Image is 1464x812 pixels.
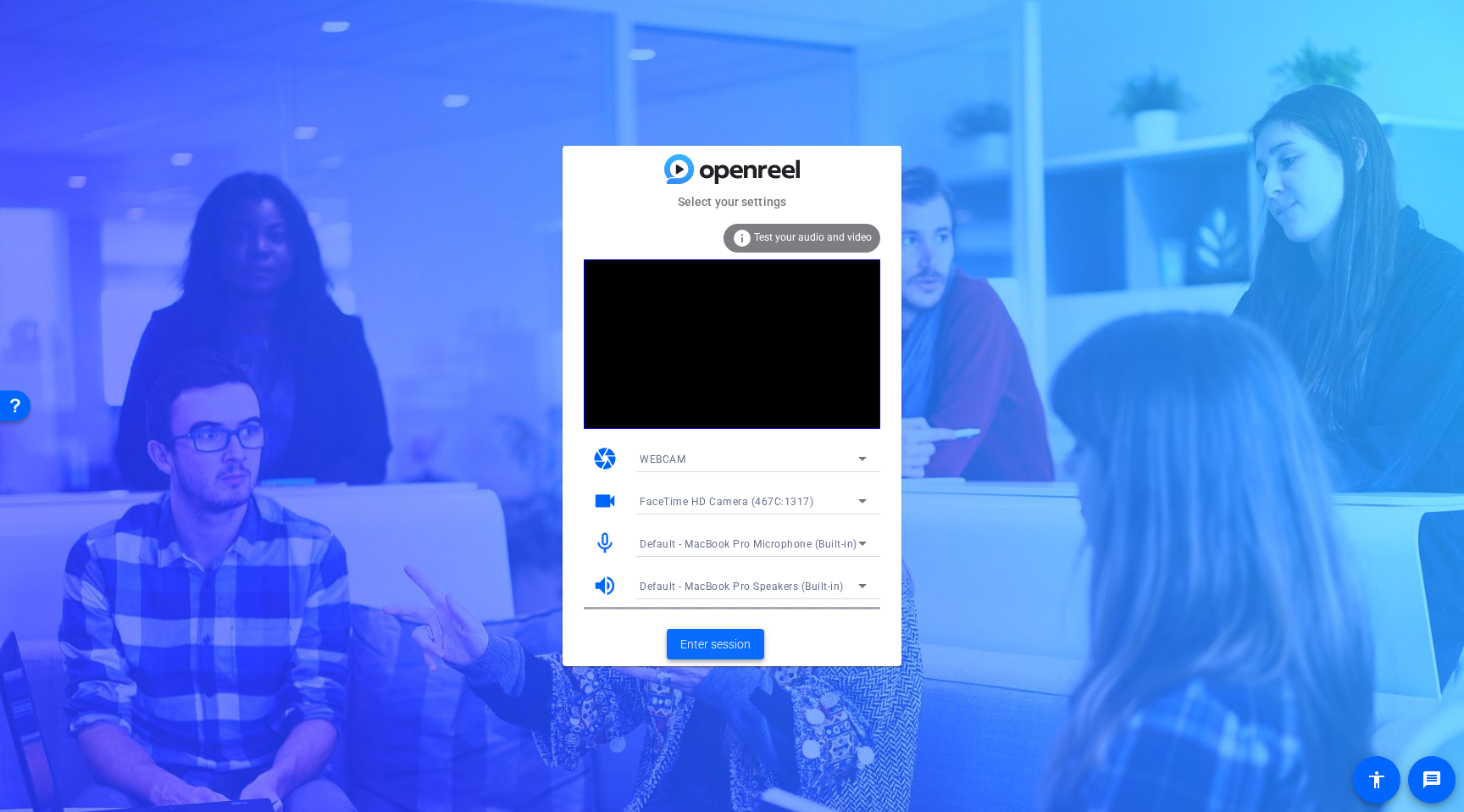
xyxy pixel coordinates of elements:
[754,231,872,243] span: Test your audio and video
[592,488,618,514] mat-icon: videocam
[592,531,618,556] mat-icon: mic_none
[1367,770,1387,790] mat-icon: accessibility
[667,629,764,659] button: Enter session
[664,154,800,184] img: blue-gradient.svg
[640,581,844,592] span: Default - MacBook Pro Speakers (Built-in)
[680,636,751,653] span: Enter session
[1422,770,1442,790] mat-icon: message
[563,192,901,211] mat-card-subtitle: Select your settings
[592,446,618,471] mat-icon: camera
[640,538,857,550] span: Default - MacBook Pro Microphone (Built-in)
[732,228,752,248] mat-icon: info
[640,453,685,465] span: WEBCAM
[592,573,618,598] mat-icon: volume_up
[640,496,813,508] span: FaceTime HD Camera (467C:1317)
